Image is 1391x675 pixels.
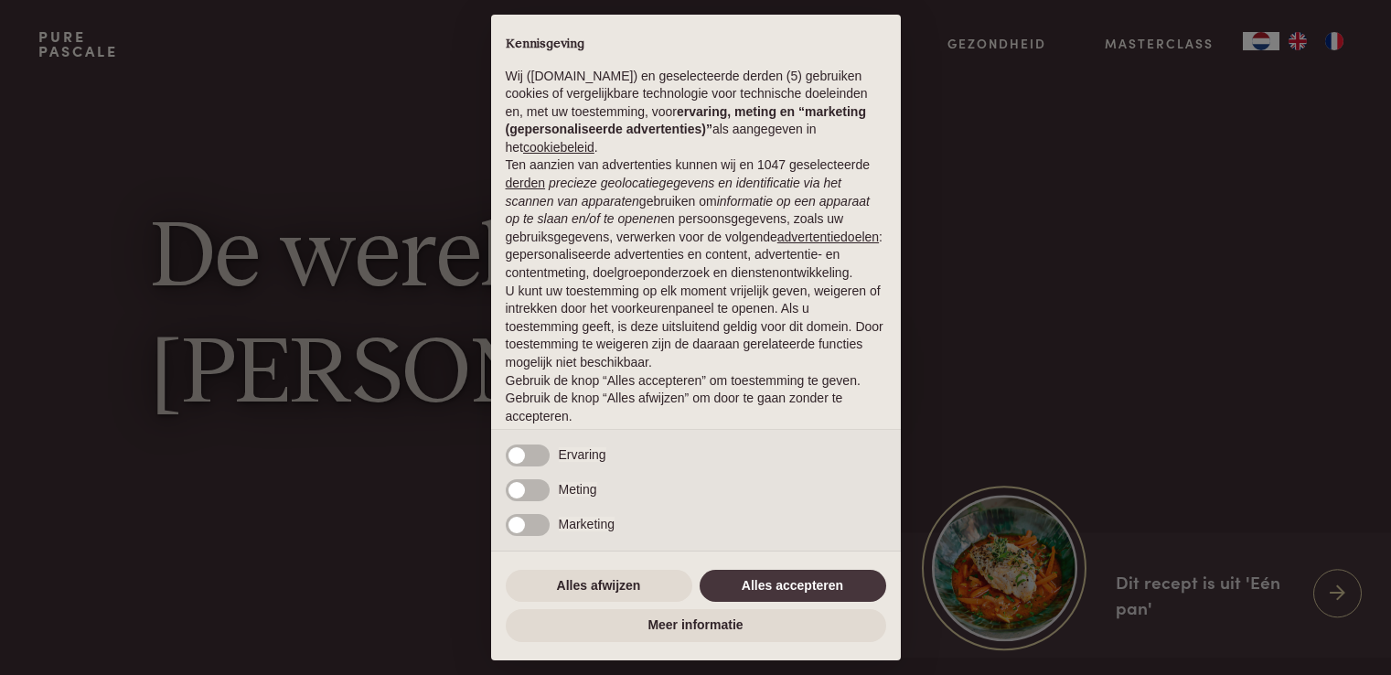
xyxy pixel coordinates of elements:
button: derden [506,175,546,193]
span: Ervaring [559,447,606,462]
a: cookiebeleid [523,140,594,155]
em: informatie op een apparaat op te slaan en/of te openen [506,194,871,227]
em: precieze geolocatiegegevens en identificatie via het scannen van apparaten [506,176,841,209]
p: Gebruik de knop “Alles accepteren” om toestemming te geven. Gebruik de knop “Alles afwijzen” om d... [506,372,886,426]
span: Meting [559,482,597,497]
button: Meer informatie [506,609,886,642]
p: U kunt uw toestemming op elk moment vrijelijk geven, weigeren of intrekken door het voorkeurenpan... [506,283,886,372]
button: Alles afwijzen [506,570,692,603]
span: Marketing [559,517,615,531]
button: Alles accepteren [700,570,886,603]
button: advertentiedoelen [777,229,879,247]
p: Ten aanzien van advertenties kunnen wij en 1047 geselecteerde gebruiken om en persoonsgegevens, z... [506,156,886,282]
strong: ervaring, meting en “marketing (gepersonaliseerde advertenties)” [506,104,866,137]
h2: Kennisgeving [506,37,886,53]
p: Wij ([DOMAIN_NAME]) en geselecteerde derden (5) gebruiken cookies of vergelijkbare technologie vo... [506,68,886,157]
